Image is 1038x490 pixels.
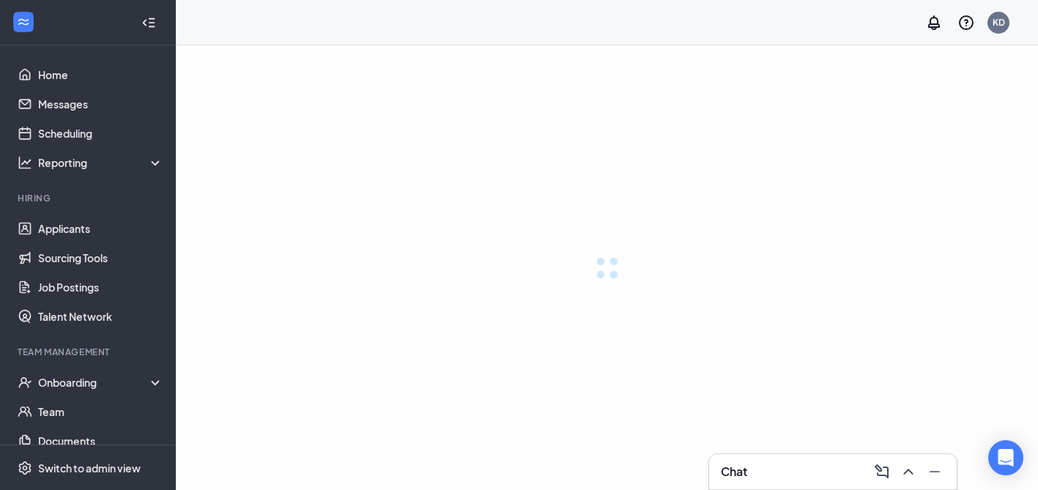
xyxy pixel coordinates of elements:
[38,397,163,426] a: Team
[18,346,160,358] div: Team Management
[38,89,163,119] a: Messages
[38,461,141,475] div: Switch to admin view
[38,155,164,170] div: Reporting
[18,155,32,170] svg: Analysis
[38,60,163,89] a: Home
[957,14,975,31] svg: QuestionInfo
[895,460,919,483] button: ChevronUp
[16,15,31,29] svg: WorkstreamLogo
[38,243,163,272] a: Sourcing Tools
[993,16,1005,29] div: KD
[38,302,163,331] a: Talent Network
[38,214,163,243] a: Applicants
[922,460,945,483] button: Minimize
[141,15,156,30] svg: Collapse
[38,119,163,148] a: Scheduling
[38,375,164,390] div: Onboarding
[18,375,32,390] svg: UserCheck
[900,463,917,480] svg: ChevronUp
[869,460,892,483] button: ComposeMessage
[18,192,160,204] div: Hiring
[925,14,943,31] svg: Notifications
[988,440,1023,475] div: Open Intercom Messenger
[926,463,944,480] svg: Minimize
[721,464,747,480] h3: Chat
[18,461,32,475] svg: Settings
[873,463,891,480] svg: ComposeMessage
[38,272,163,302] a: Job Postings
[38,426,163,456] a: Documents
